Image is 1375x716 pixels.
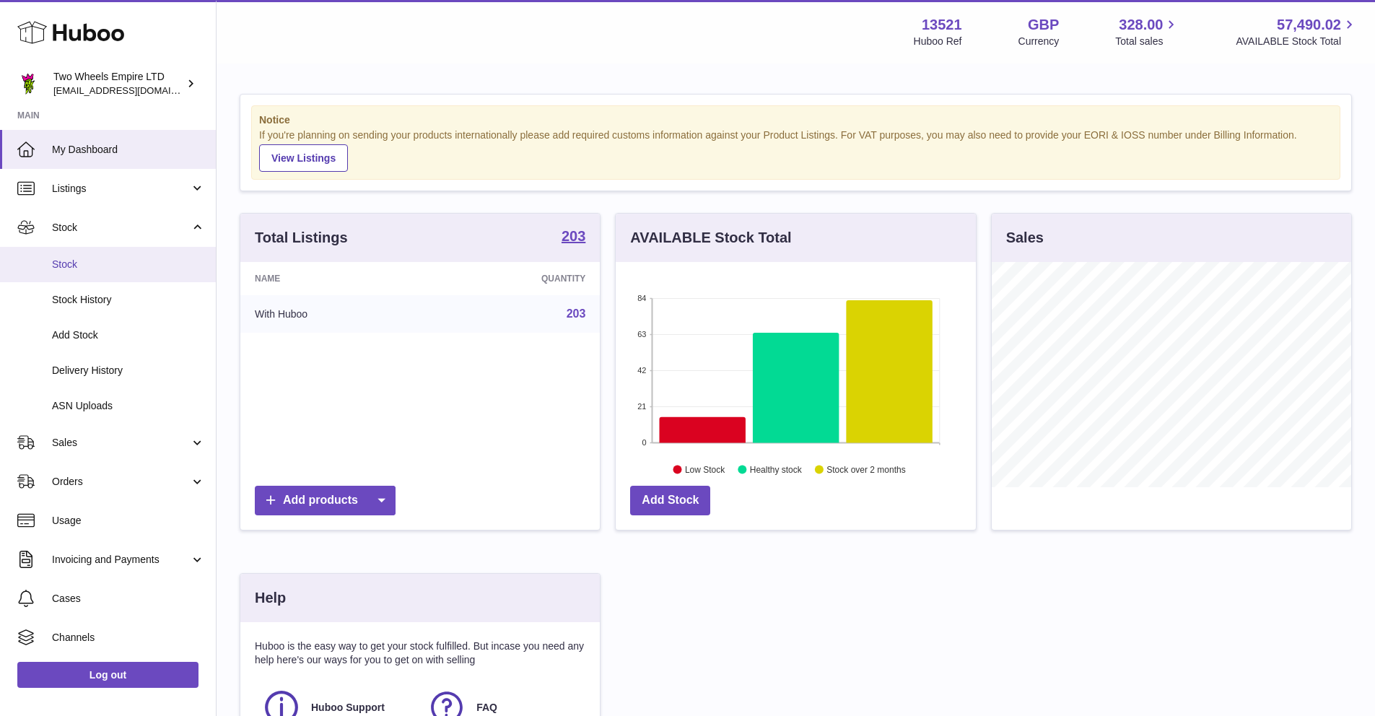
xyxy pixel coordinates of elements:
[52,258,205,271] span: Stock
[638,294,647,302] text: 84
[240,295,430,333] td: With Huboo
[638,366,647,375] text: 42
[259,128,1332,172] div: If you're planning on sending your products internationally please add required customs informati...
[255,486,396,515] a: Add products
[52,399,205,413] span: ASN Uploads
[17,662,198,688] a: Log out
[562,229,585,246] a: 203
[922,15,962,35] strong: 13521
[1006,228,1044,248] h3: Sales
[52,293,205,307] span: Stock History
[52,182,190,196] span: Listings
[52,553,190,567] span: Invoicing and Payments
[1236,15,1358,48] a: 57,490.02 AVAILABLE Stock Total
[1018,35,1060,48] div: Currency
[52,592,205,606] span: Cases
[630,486,710,515] a: Add Stock
[52,364,205,377] span: Delivery History
[17,73,39,95] img: justas@twowheelsempire.com
[430,262,600,295] th: Quantity
[52,328,205,342] span: Add Stock
[642,438,647,447] text: 0
[827,464,906,474] text: Stock over 2 months
[685,464,725,474] text: Low Stock
[240,262,430,295] th: Name
[1277,15,1341,35] span: 57,490.02
[259,144,348,172] a: View Listings
[52,475,190,489] span: Orders
[567,307,586,320] a: 203
[638,402,647,411] text: 21
[52,631,205,645] span: Channels
[52,221,190,235] span: Stock
[52,514,205,528] span: Usage
[255,588,286,608] h3: Help
[255,639,585,667] p: Huboo is the easy way to get your stock fulfilled. But incase you need any help here's our ways f...
[53,70,183,97] div: Two Wheels Empire LTD
[259,113,1332,127] strong: Notice
[53,84,212,96] span: [EMAIL_ADDRESS][DOMAIN_NAME]
[638,330,647,339] text: 63
[311,701,385,715] span: Huboo Support
[1236,35,1358,48] span: AVAILABLE Stock Total
[630,228,791,248] h3: AVAILABLE Stock Total
[914,35,962,48] div: Huboo Ref
[562,229,585,243] strong: 203
[750,464,803,474] text: Healthy stock
[1115,35,1179,48] span: Total sales
[52,143,205,157] span: My Dashboard
[255,228,348,248] h3: Total Listings
[1028,15,1059,35] strong: GBP
[52,436,190,450] span: Sales
[1119,15,1163,35] span: 328.00
[1115,15,1179,48] a: 328.00 Total sales
[476,701,497,715] span: FAQ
